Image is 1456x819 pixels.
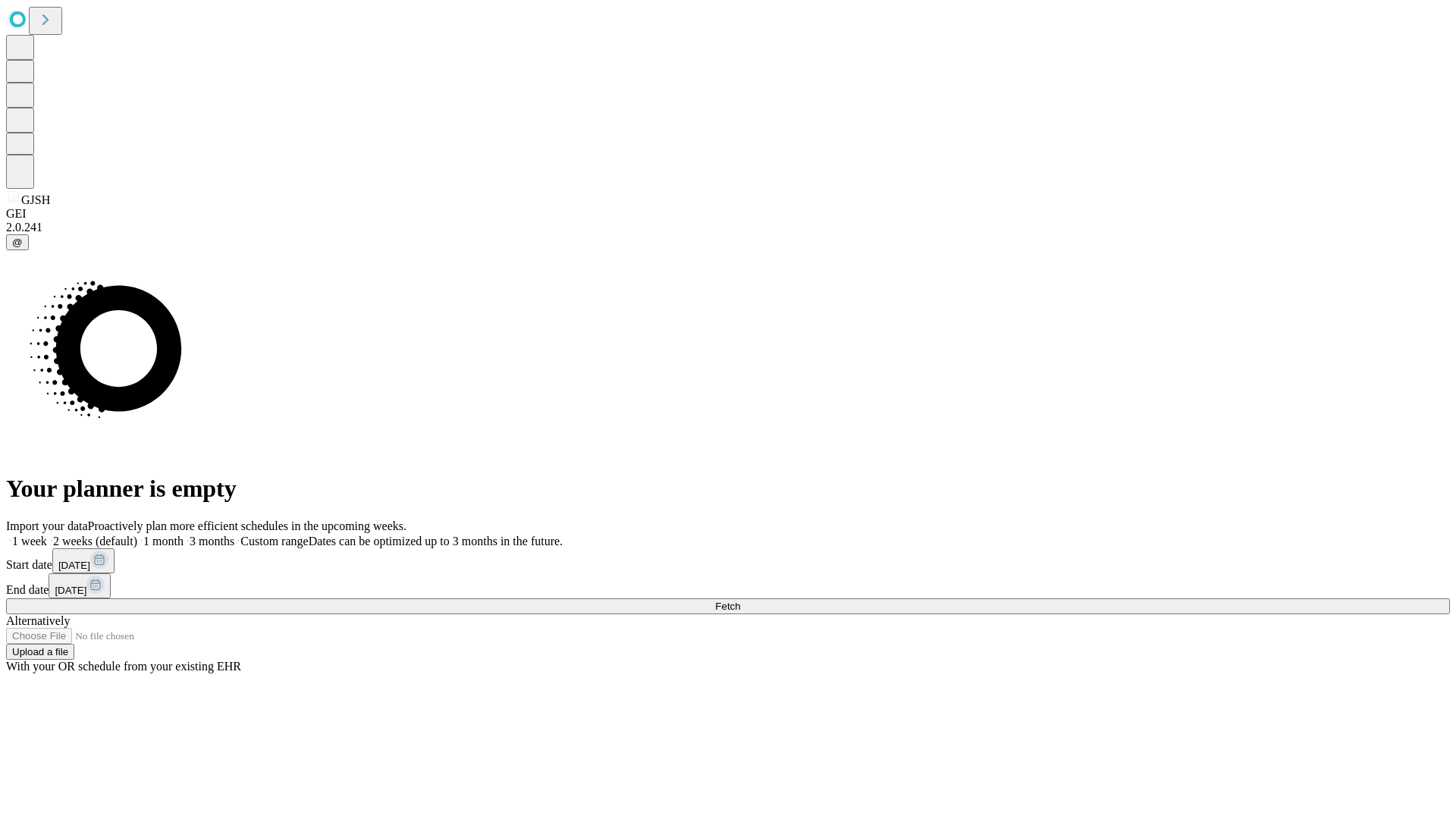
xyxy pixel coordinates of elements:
span: Custom range [240,535,308,548]
h1: Your planner is empty [6,475,1450,503]
div: End date [6,573,1450,598]
button: [DATE] [49,573,111,598]
div: GEI [6,207,1450,221]
span: 3 months [190,535,234,548]
span: [DATE] [55,585,86,596]
span: 1 month [143,535,184,548]
span: Alternatively [6,614,70,627]
span: Dates can be optimized up to 3 months in the future. [309,535,563,548]
span: Fetch [715,601,740,612]
span: 2 weeks (default) [53,535,137,548]
button: Upload a file [6,644,74,660]
span: [DATE] [58,560,90,571]
span: @ [12,237,23,248]
button: @ [6,234,29,250]
button: Fetch [6,598,1450,614]
span: GJSH [21,193,50,206]
span: Import your data [6,519,88,532]
div: Start date [6,548,1450,573]
span: 1 week [12,535,47,548]
div: 2.0.241 [6,221,1450,234]
button: [DATE] [52,548,115,573]
span: Proactively plan more efficient schedules in the upcoming weeks. [88,519,406,532]
span: With your OR schedule from your existing EHR [6,660,241,673]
